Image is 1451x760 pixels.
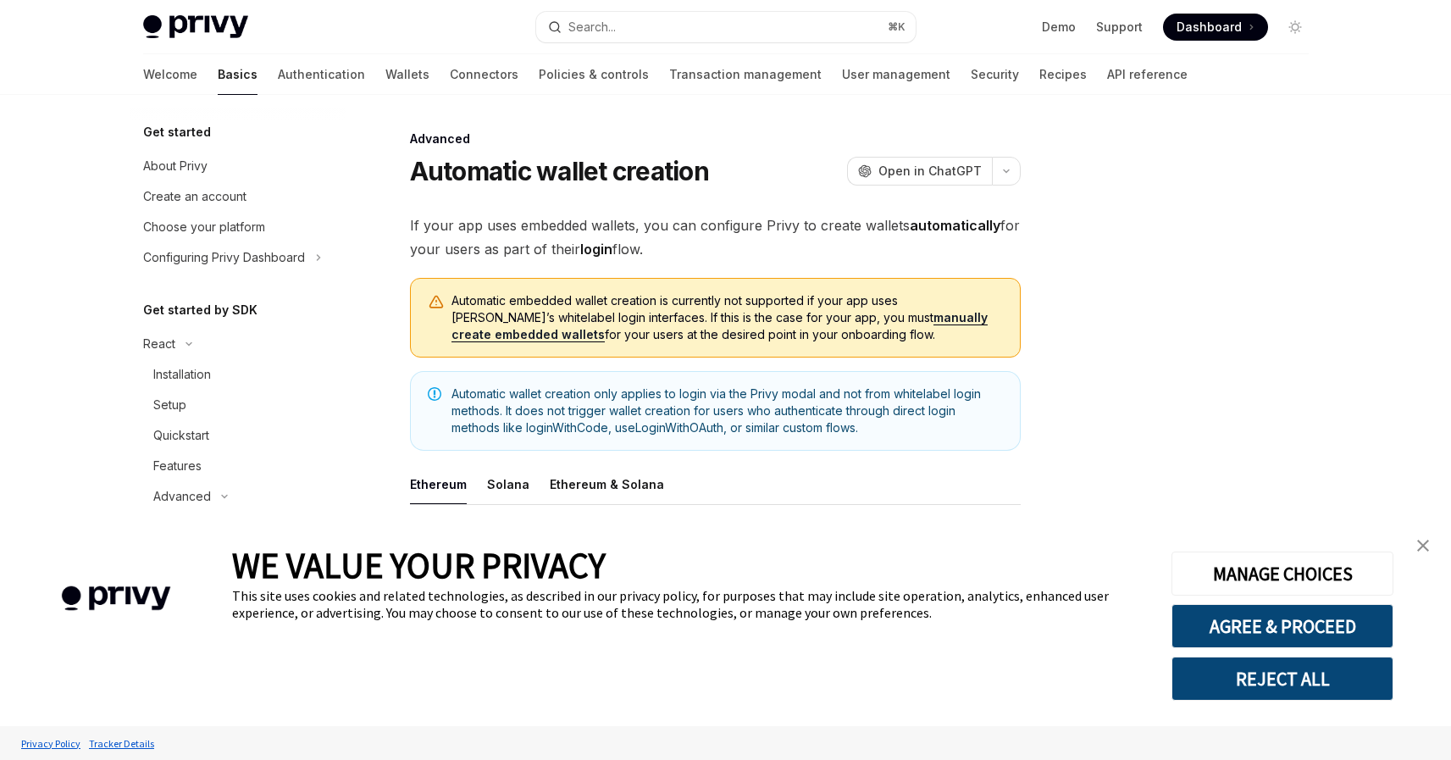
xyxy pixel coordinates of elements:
[847,157,992,186] button: Open in ChatGPT
[130,359,346,390] a: Installation
[878,163,982,180] span: Open in ChatGPT
[153,425,209,446] div: Quickstart
[450,54,518,95] a: Connectors
[410,464,467,504] button: Ethereum
[232,543,606,587] span: WE VALUE YOUR PRIVACY
[669,54,822,95] a: Transaction management
[842,54,950,95] a: User management
[1163,14,1268,41] a: Dashboard
[536,12,916,42] button: Search...⌘K
[130,451,346,481] a: Features
[130,181,346,212] a: Create an account
[130,420,346,451] a: Quickstart
[1406,529,1440,563] a: close banner
[143,217,265,237] div: Choose your platform
[143,156,208,176] div: About Privy
[153,456,202,476] div: Features
[888,20,905,34] span: ⌘ K
[85,729,158,758] a: Tracker Details
[1417,540,1429,552] img: close banner
[410,130,1021,147] div: Advanced
[143,334,175,354] div: React
[487,464,529,504] button: Solana
[232,587,1146,621] div: This site uses cookies and related technologies, as described in our privacy policy, for purposes...
[143,247,305,268] div: Configuring Privy Dashboard
[143,300,258,320] h5: Get started by SDK
[1177,19,1242,36] span: Dashboard
[25,562,207,635] img: company logo
[568,17,616,37] div: Search...
[580,241,612,258] strong: login
[451,386,1003,436] span: Automatic wallet creation only applies to login via the Privy modal and not from whitelabel login...
[143,15,248,39] img: light logo
[143,122,211,142] h5: Get started
[153,486,211,507] div: Advanced
[218,54,258,95] a: Basics
[550,464,664,504] button: Ethereum & Solana
[539,54,649,95] a: Policies & controls
[130,512,346,542] a: Configuring EVM networks
[1042,19,1076,36] a: Demo
[143,186,246,207] div: Create an account
[410,214,1021,261] span: If your app uses embedded wallets, you can configure Privy to create wallets for your users as pa...
[1171,657,1393,701] button: REJECT ALL
[910,217,1000,234] strong: automatically
[410,156,709,186] h1: Automatic wallet creation
[428,387,441,401] svg: Note
[451,292,1003,343] span: Automatic embedded wallet creation is currently not supported if your app uses [PERSON_NAME]’s wh...
[1096,19,1143,36] a: Support
[278,54,365,95] a: Authentication
[1171,604,1393,648] button: AGREE & PROCEED
[1282,14,1309,41] button: Toggle dark mode
[1107,54,1188,95] a: API reference
[130,329,346,359] button: React
[385,54,429,95] a: Wallets
[428,294,445,311] svg: Warning
[143,54,197,95] a: Welcome
[971,54,1019,95] a: Security
[17,729,85,758] a: Privacy Policy
[130,151,346,181] a: About Privy
[130,390,346,420] a: Setup
[163,517,313,537] div: Configuring EVM networks
[130,212,346,242] a: Choose your platform
[130,481,346,512] button: Advanced
[1171,552,1393,596] button: MANAGE CHOICES
[153,364,211,385] div: Installation
[1039,54,1087,95] a: Recipes
[153,395,186,415] div: Setup
[130,242,346,273] button: Configuring Privy Dashboard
